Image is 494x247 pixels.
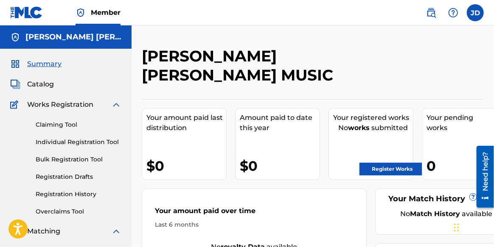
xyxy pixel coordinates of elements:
a: Public Search [423,4,440,21]
a: SummarySummary [10,59,62,69]
iframe: Resource Center [470,143,494,211]
a: Individual Registration Tool [36,138,121,147]
img: expand [111,226,121,236]
strong: Match History [410,210,460,218]
img: Accounts [10,32,20,42]
a: Registration History [36,190,121,199]
img: Summary [10,59,20,69]
span: Member [91,8,121,17]
div: Your registered works [333,113,413,123]
img: Works Registration [10,100,21,110]
a: Registration Drafts [36,172,121,181]
img: search [426,8,436,18]
div: Your amount paid last distribution [146,113,226,133]
img: expand [111,100,121,110]
div: User Menu [467,4,484,21]
img: MLC Logo [10,6,43,19]
img: help [448,8,458,18]
strong: works [348,124,370,132]
div: Amount paid to date this year [240,113,320,133]
img: Top Rightsholder [76,8,86,18]
a: CatalogCatalog [10,79,54,89]
a: Claiming Tool [36,120,121,129]
span: Summary [27,59,62,69]
div: $0 [146,156,226,175]
iframe: Chat Widget [452,206,494,247]
a: Bulk Registration Tool [36,155,121,164]
span: ? [470,194,477,200]
div: Drag [454,215,459,240]
h5: JEFFREY DAVIS JEFFREY DAVIS MUSIC [25,32,121,42]
a: Register Works [359,163,425,175]
span: Works Registration [27,100,93,110]
img: Catalog [10,79,20,89]
span: Matching [27,226,60,236]
div: Last 6 months [155,220,354,229]
span: Catalog [27,79,54,89]
div: Your amount paid over time [155,206,354,220]
div: Help [445,4,462,21]
div: No submitted [333,123,413,133]
div: $0 [240,156,320,175]
a: Overclaims Tool [36,207,121,216]
h2: [PERSON_NAME] [PERSON_NAME] MUSIC [142,47,405,85]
